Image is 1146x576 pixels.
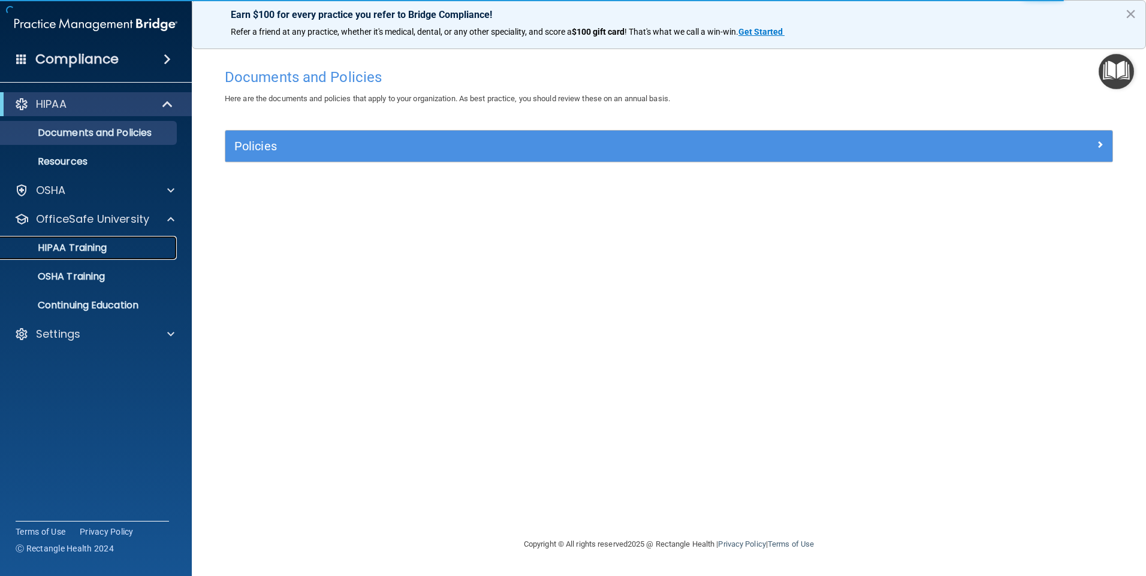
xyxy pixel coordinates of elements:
[738,27,785,37] a: Get Started
[225,94,670,103] span: Here are the documents and policies that apply to your organization. As best practice, you should...
[14,97,174,111] a: HIPAA
[8,127,171,139] p: Documents and Policies
[625,27,738,37] span: ! That's what we call a win-win.
[80,526,134,538] a: Privacy Policy
[35,51,119,68] h4: Compliance
[8,242,107,254] p: HIPAA Training
[738,27,783,37] strong: Get Started
[36,97,67,111] p: HIPAA
[1099,54,1134,89] button: Open Resource Center
[1125,4,1136,23] button: Close
[16,526,65,538] a: Terms of Use
[768,539,814,548] a: Terms of Use
[14,212,174,226] a: OfficeSafe University
[718,539,765,548] a: Privacy Policy
[572,27,625,37] strong: $100 gift card
[8,299,171,311] p: Continuing Education
[14,183,174,198] a: OSHA
[16,542,114,554] span: Ⓒ Rectangle Health 2024
[231,9,1107,20] p: Earn $100 for every practice you refer to Bridge Compliance!
[36,183,66,198] p: OSHA
[234,140,882,153] h5: Policies
[231,27,572,37] span: Refer a friend at any practice, whether it's medical, dental, or any other speciality, and score a
[36,327,80,341] p: Settings
[450,525,888,563] div: Copyright © All rights reserved 2025 @ Rectangle Health | |
[8,271,105,283] p: OSHA Training
[14,13,177,37] img: PMB logo
[225,69,1113,85] h4: Documents and Policies
[234,137,1103,156] a: Policies
[8,156,171,168] p: Resources
[14,327,174,341] a: Settings
[36,212,149,226] p: OfficeSafe University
